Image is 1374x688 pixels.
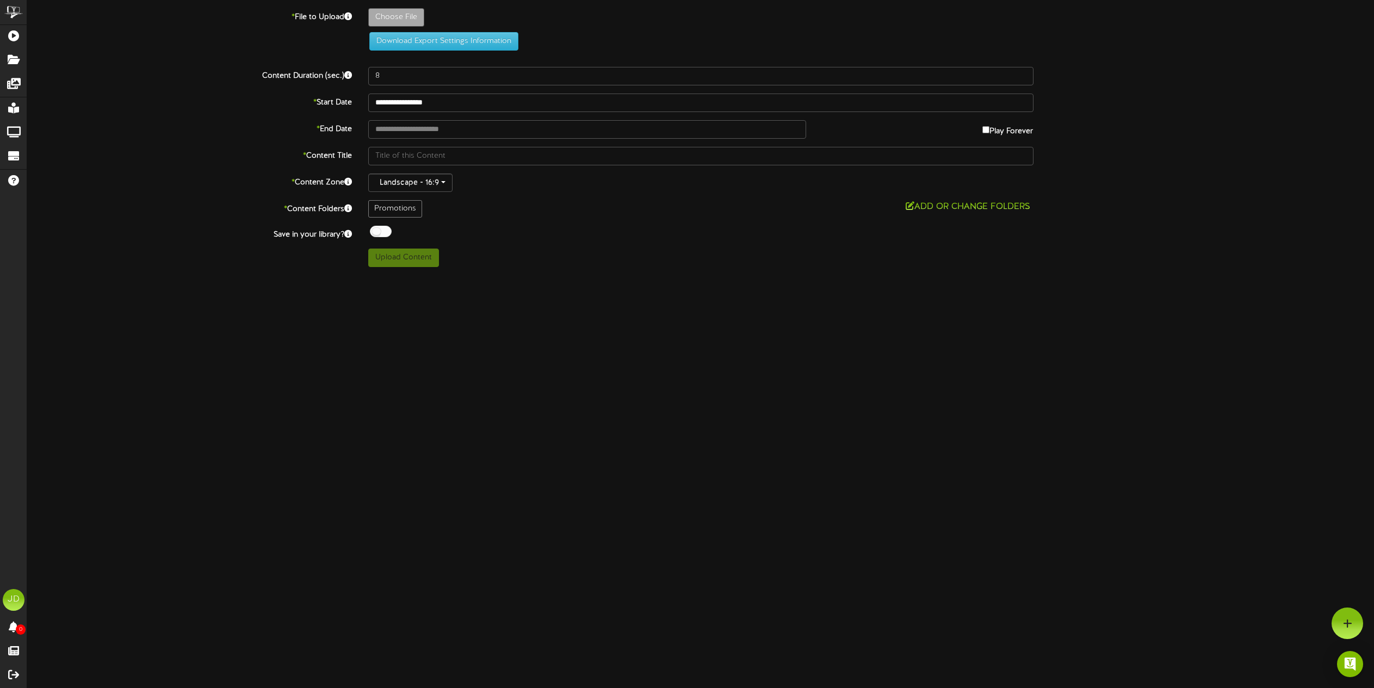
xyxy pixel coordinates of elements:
label: Start Date [19,94,360,108]
div: JD [3,589,24,611]
button: Download Export Settings Information [369,32,518,51]
div: Promotions [368,200,422,218]
label: Save in your library? [19,226,360,240]
label: Content Folders [19,200,360,215]
label: Content Duration (sec.) [19,67,360,82]
label: Play Forever [982,120,1033,137]
button: Upload Content [368,249,439,267]
div: Open Intercom Messenger [1337,651,1363,677]
label: End Date [19,120,360,135]
label: Content Title [19,147,360,162]
a: Download Export Settings Information [364,37,518,45]
button: Add or Change Folders [902,200,1033,214]
button: Landscape - 16:9 [368,173,453,192]
label: Content Zone [19,173,360,188]
span: 0 [16,624,26,635]
input: Play Forever [982,126,989,133]
label: File to Upload [19,8,360,23]
input: Title of this Content [368,147,1033,165]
